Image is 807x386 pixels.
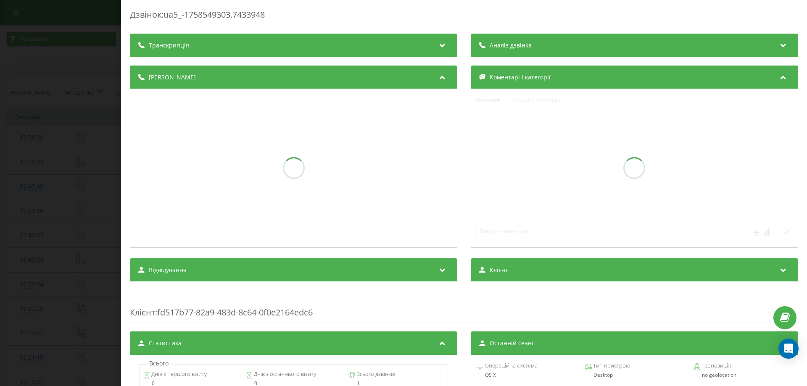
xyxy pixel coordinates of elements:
span: Аналіз дзвінка [490,41,532,50]
div: Open Intercom Messenger [778,339,799,359]
span: Транскрипція [149,41,189,50]
span: [PERSON_NAME] [149,73,196,81]
span: Відвідування [149,266,187,274]
p: Всього [147,359,171,368]
span: Операційна система [483,362,538,370]
span: Тип пристрою [592,362,630,370]
span: Коментарі і категорії [490,73,551,81]
span: Всього дзвінків [355,370,395,378]
span: Статистика [149,339,182,347]
span: Геопозиція [700,362,731,370]
div: : fd517b77-82a9-483d-8c64-0f0e2164edc6 [130,290,798,323]
span: Останній сеанс [490,339,535,347]
div: OS X [477,372,575,378]
div: no geolocation [694,372,792,378]
span: Клієнт [130,307,155,318]
div: Дзвінок : ua5_-1758549303.7433948 [130,9,798,25]
span: Клієнт [490,266,508,274]
div: Desktop [585,372,684,378]
span: Днів з останнього візиту [253,370,316,378]
span: Днів з першого візиту [150,370,207,378]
